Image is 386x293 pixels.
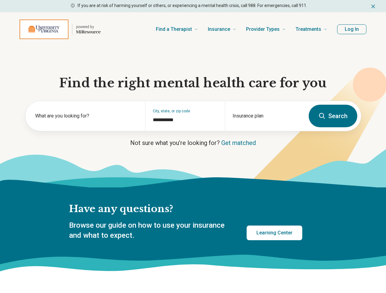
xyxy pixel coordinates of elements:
[296,17,327,42] a: Treatments
[35,112,138,120] label: What are you looking for?
[309,105,357,127] button: Search
[78,2,307,9] p: If you are at risk of harming yourself or others, or experiencing a mental health crisis, call 98...
[156,17,198,42] a: Find a Therapist
[69,220,232,241] p: Browse our guide on how to use your insurance and what to expect.
[76,24,101,29] p: powered by
[221,139,256,146] a: Get matched
[247,226,302,240] a: Learning Center
[208,25,230,34] span: Insurance
[25,75,361,91] h1: Find the right mental health care for you
[246,25,280,34] span: Provider Types
[370,2,376,10] button: Dismiss
[296,25,321,34] span: Treatments
[208,17,236,42] a: Insurance
[25,139,361,147] p: Not sure what you’re looking for?
[20,20,101,39] a: Home page
[69,203,302,215] h2: Have any questions?
[246,17,286,42] a: Provider Types
[156,25,192,34] span: Find a Therapist
[337,24,366,34] button: Log In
